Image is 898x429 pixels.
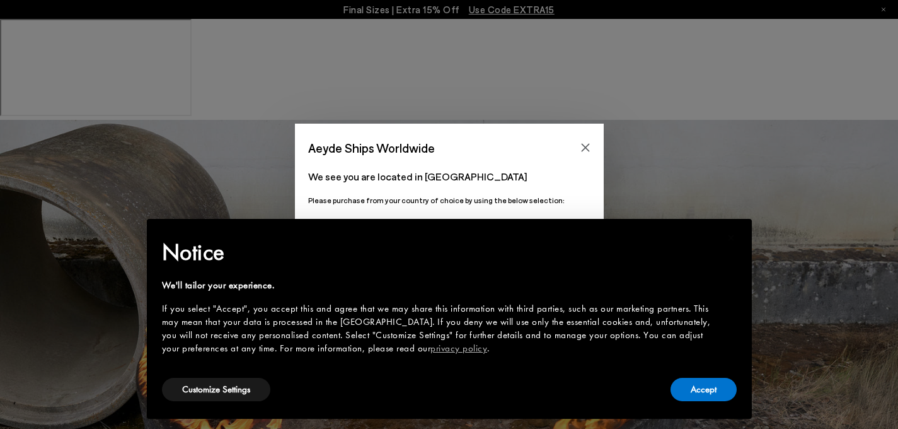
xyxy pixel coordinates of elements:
[671,378,737,401] button: Accept
[430,342,487,355] a: privacy policy
[162,302,717,355] div: If you select "Accept", you accept this and agree that we may share this information with third p...
[162,236,717,269] h2: Notice
[308,194,590,206] p: Please purchase from your country of choice by using the below selection:
[162,378,270,401] button: Customize Settings
[717,223,747,253] button: Close this notice
[308,137,435,159] span: Aeyde Ships Worldwide
[727,228,735,247] span: ×
[162,279,717,292] div: We'll tailor your experience.
[576,138,595,157] button: Close
[308,169,590,184] p: We see you are located in [GEOGRAPHIC_DATA]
